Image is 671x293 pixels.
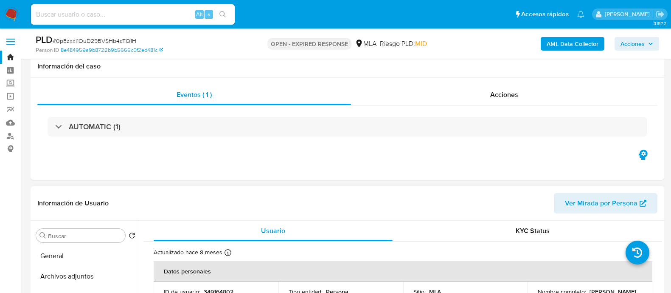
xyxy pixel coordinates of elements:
[261,226,285,236] span: Usuario
[208,10,210,18] span: s
[214,9,231,20] button: search-icon
[53,37,136,45] span: # 0pEzxxI1OuD29BVSHb4cTQ1H
[48,117,647,137] div: AUTOMATIC (1)
[36,46,59,54] b: Person ID
[37,199,109,208] h1: Información de Usuario
[36,33,53,46] b: PLD
[516,226,550,236] span: KYC Status
[48,232,122,240] input: Buscar
[521,10,569,19] span: Accesos rápidos
[355,39,376,48] div: MLA
[61,46,163,54] a: 8e484959a9b8722b9b5666c0f2ed481c
[490,90,518,100] span: Acciones
[196,10,203,18] span: Alt
[541,37,604,51] button: AML Data Collector
[415,39,427,48] span: MID
[565,193,637,213] span: Ver Mirada por Persona
[177,90,212,100] span: Eventos ( 1 )
[656,10,665,19] a: Salir
[620,37,645,51] span: Acciones
[380,39,427,48] span: Riesgo PLD:
[33,266,139,287] button: Archivos adjuntos
[615,37,659,51] button: Acciones
[154,261,652,282] th: Datos personales
[267,38,351,50] p: OPEN - EXPIRED RESPONSE
[31,9,235,20] input: Buscar usuario o caso...
[577,11,584,18] a: Notificaciones
[39,232,46,239] button: Buscar
[69,122,121,131] h3: AUTOMATIC (1)
[129,232,135,242] button: Volver al orden por defecto
[547,37,598,51] b: AML Data Collector
[33,246,139,266] button: General
[154,248,222,256] p: Actualizado hace 8 meses
[605,10,653,18] p: martin.degiuli@mercadolibre.com
[554,193,657,213] button: Ver Mirada por Persona
[37,62,657,71] h1: Información del caso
